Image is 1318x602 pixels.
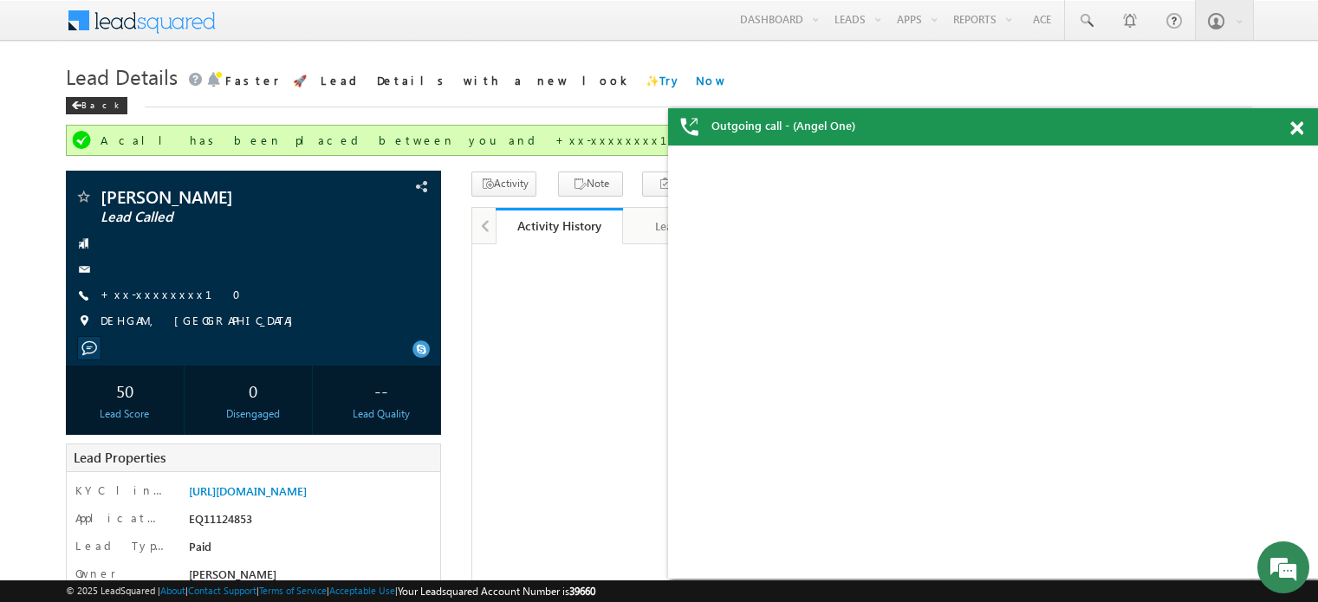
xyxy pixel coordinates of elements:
div: Paid [185,538,426,562]
label: Owner [75,566,116,581]
div: 50 [70,374,179,406]
div: Back [66,97,127,114]
span: [PERSON_NAME] [101,188,333,205]
span: DEHGAM, [GEOGRAPHIC_DATA] [101,313,302,330]
span: Lead Called [101,209,333,226]
a: Lead Details [623,208,750,244]
a: Terms of Service [259,585,327,596]
label: KYC link 2_0 [75,482,166,498]
div: Lead Details [637,216,735,236]
div: Lead Quality [327,406,436,422]
span: Your Leadsquared Account Number is [398,585,595,598]
a: Try Now [659,73,726,87]
div: 0 [198,374,308,406]
span: Faster 🚀 Lead Details with a new look ✨ [225,73,726,87]
a: [URL][DOMAIN_NAME] [189,483,307,498]
label: Lead Type [75,538,166,553]
span: 39660 [569,585,595,598]
a: Back [66,96,136,111]
a: Activity History [496,208,623,244]
span: Outgoing call - (Angel One) [711,118,855,133]
span: Lead Properties [74,449,166,466]
a: +xx-xxxxxxxx10 [101,287,251,301]
div: Activity History [509,217,610,234]
label: Application Number [75,510,166,526]
div: Disengaged [198,406,308,422]
div: Lead Score [70,406,179,422]
button: Activity [471,172,536,197]
span: © 2025 LeadSquared | | | | | [66,583,595,599]
span: Lead Details [66,62,178,90]
a: Contact Support [188,585,256,596]
div: -- [327,374,436,406]
div: A call has been placed between you and +xx-xxxxxxxx10 [101,133,1221,148]
button: Note [558,172,623,197]
button: Task [642,172,707,197]
a: Acceptable Use [329,585,395,596]
span: [PERSON_NAME] [189,566,276,581]
div: EQ11124853 [185,510,426,534]
a: About [160,585,185,596]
